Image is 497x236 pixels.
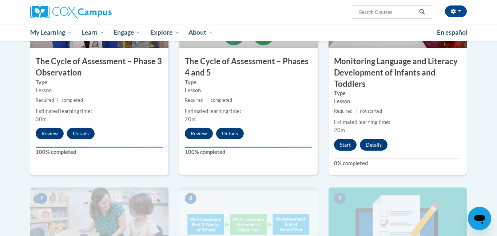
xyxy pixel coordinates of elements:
[334,89,461,97] label: Type
[206,97,208,103] span: |
[77,24,109,41] a: Learn
[30,28,72,37] span: My Learning
[437,28,468,36] span: En español
[30,5,112,19] img: Cox Campus
[334,139,357,151] button: Start
[25,24,77,41] a: My Learning
[334,193,346,204] span: 9
[36,148,163,156] label: 100% completed
[360,108,382,114] span: not started
[334,127,345,133] span: 20m
[216,128,244,139] button: Details
[185,78,312,86] label: Type
[36,116,47,122] span: 30m
[185,97,203,103] span: Required
[211,97,232,103] span: completed
[36,107,163,115] div: Estimated learning time:
[179,56,318,78] h3: The Cycle of Assessment – Phases 4 and 5
[417,8,428,16] button: Search
[30,5,168,19] a: Cox Campus
[61,97,83,103] span: completed
[30,56,168,78] h3: The Cycle of Assessment – Phase 3 Observation
[334,118,461,126] div: Estimated learning time:
[109,24,146,41] a: Engage
[57,97,59,103] span: |
[468,207,491,230] iframe: Button to launch messaging window
[67,128,95,139] button: Details
[185,86,312,94] div: Lesson
[334,159,461,167] label: 0% completed
[188,28,213,37] span: About
[36,86,163,94] div: Lesson
[36,97,54,103] span: Required
[185,128,213,139] button: Review
[36,193,47,204] span: 7
[150,28,179,37] span: Explore
[185,147,312,148] div: Your progress
[19,24,478,41] div: Main menu
[185,193,196,204] span: 8
[185,107,312,115] div: Estimated learning time:
[445,5,467,17] button: Account Settings
[36,128,64,139] button: Review
[184,24,218,41] a: About
[334,97,461,105] div: Lesson
[146,24,184,41] a: Explore
[36,147,163,148] div: Your progress
[81,28,104,37] span: Learn
[334,108,353,114] span: Required
[360,139,387,151] button: Details
[185,116,196,122] span: 20m
[114,28,141,37] span: Engage
[432,25,472,40] a: En español
[329,56,467,89] h3: Monitoring Language and Literacy Development of Infants and Toddlers
[36,78,163,86] label: Type
[358,8,417,16] input: Search Courses
[355,108,357,114] span: |
[185,148,312,156] label: 100% completed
